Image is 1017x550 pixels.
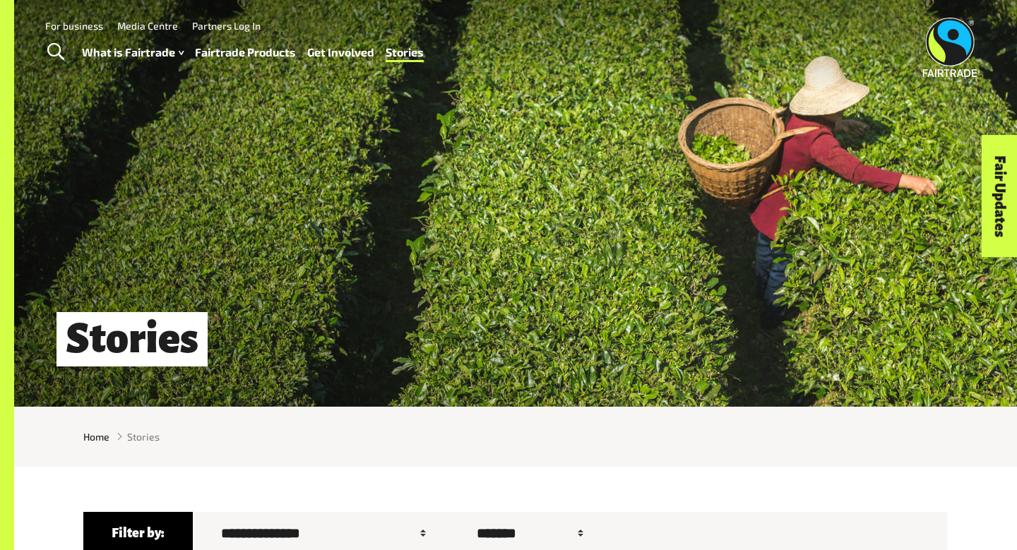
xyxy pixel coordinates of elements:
[307,42,374,63] a: Get Involved
[192,20,261,32] a: Partners Log In
[83,429,109,444] a: Home
[923,18,977,77] img: Fairtrade Australia New Zealand logo
[127,429,160,444] span: Stories
[386,42,424,63] a: Stories
[38,35,73,70] a: Toggle Search
[117,20,178,32] a: Media Centre
[56,312,208,366] h1: Stories
[45,20,103,32] a: For business
[195,42,296,63] a: Fairtrade Products
[82,42,184,63] a: What is Fairtrade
